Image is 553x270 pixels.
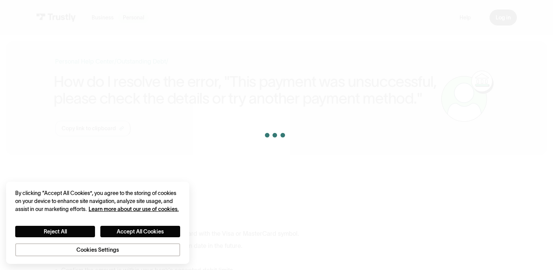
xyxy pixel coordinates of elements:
button: Accept All Cookies [100,226,180,237]
div: By clicking “Accept All Cookies”, you agree to the storing of cookies on your device to enhance s... [15,189,180,213]
div: Cookie banner [6,182,189,264]
button: Reject All [15,226,95,237]
a: More information about your privacy, opens in a new tab [89,206,179,212]
div: Privacy [15,189,180,256]
button: Cookies Settings [15,243,180,256]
